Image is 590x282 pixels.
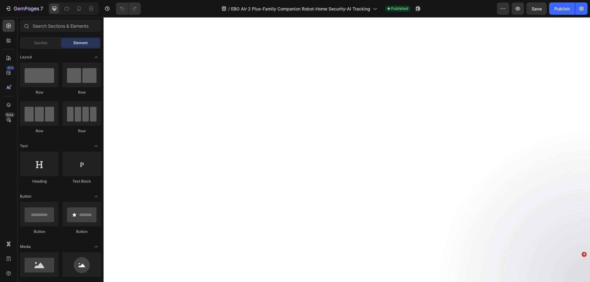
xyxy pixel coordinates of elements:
[62,179,101,184] div: Text Block
[91,52,101,62] span: Toggle open
[20,90,59,95] div: Row
[20,54,32,60] span: Layout
[91,242,101,252] span: Toggle open
[20,20,101,32] input: Search Sections & Elements
[549,2,575,15] button: Publish
[526,2,547,15] button: Save
[231,6,370,12] span: EBO Air 2 Plus-Family Companion Robot-Home Security-AI Tracking
[20,244,31,249] span: Media
[40,5,43,12] p: 7
[62,90,101,95] div: Row
[20,143,28,149] span: Text
[228,6,230,12] span: /
[20,179,59,184] div: Heading
[116,2,141,15] div: Undo/Redo
[2,2,46,15] button: 7
[91,141,101,151] span: Toggle open
[554,6,570,12] div: Publish
[104,17,590,282] iframe: Design area
[62,128,101,134] div: Row
[391,6,408,11] span: Published
[582,252,587,257] span: 4
[20,128,59,134] div: Row
[34,40,47,46] span: Section
[20,229,59,234] div: Button
[5,112,15,117] div: Beta
[91,191,101,201] span: Toggle open
[73,40,88,46] span: Element
[6,65,15,70] div: 450
[569,261,584,276] iframe: Intercom live chat
[532,6,542,11] span: Save
[62,229,101,234] div: Button
[20,194,31,199] span: Button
